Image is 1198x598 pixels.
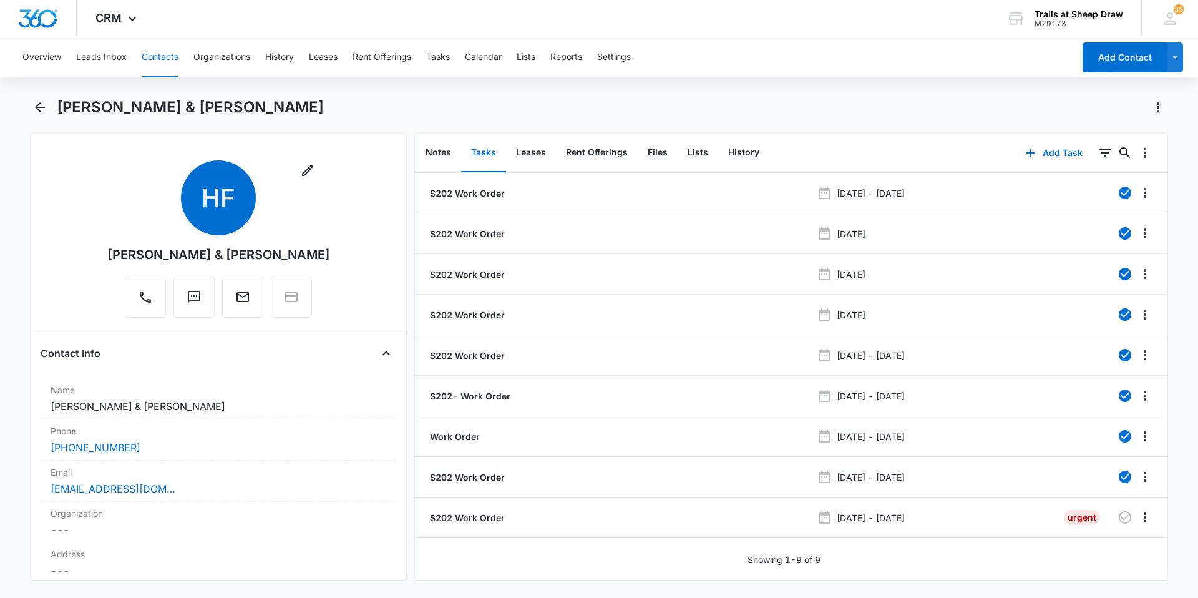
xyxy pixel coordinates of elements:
[426,37,450,77] button: Tasks
[1035,9,1123,19] div: account name
[1095,143,1115,163] button: Filters
[30,97,49,117] button: Back
[353,37,411,77] button: Rent Offerings
[142,37,178,77] button: Contacts
[416,134,461,172] button: Notes
[222,277,263,318] button: Email
[173,277,215,318] button: Text
[95,11,122,24] span: CRM
[125,277,166,318] button: Call
[376,343,396,363] button: Close
[1135,426,1155,446] button: Overflow Menu
[51,440,140,455] a: [PHONE_NUMBER]
[1174,4,1184,14] div: notifications count
[41,346,100,361] h4: Contact Info
[1135,386,1155,406] button: Overflow Menu
[51,399,386,414] dd: [PERSON_NAME] & [PERSON_NAME]
[837,390,905,403] p: [DATE] - [DATE]
[51,424,386,438] label: Phone
[1135,467,1155,487] button: Overflow Menu
[1064,510,1100,525] div: Urgent
[1135,264,1155,284] button: Overflow Menu
[1135,345,1155,365] button: Overflow Menu
[193,37,250,77] button: Organizations
[1148,97,1168,117] button: Actions
[1174,4,1184,14] span: 35
[638,134,678,172] button: Files
[427,390,510,403] a: S202- Work Order
[173,296,215,306] a: Text
[222,296,263,306] a: Email
[427,227,505,240] a: S202 Work Order
[427,511,505,524] a: S202 Work Order
[837,471,905,484] p: [DATE] - [DATE]
[748,553,821,566] p: Showing 1-9 of 9
[837,349,905,362] p: [DATE] - [DATE]
[51,563,386,578] dd: ---
[718,134,769,172] button: History
[837,227,865,240] p: [DATE]
[51,481,175,496] a: [EMAIL_ADDRESS][DOMAIN_NAME]
[1135,143,1155,163] button: Overflow Menu
[41,461,396,502] div: Email[EMAIL_ADDRESS][DOMAIN_NAME]
[309,37,338,77] button: Leases
[57,98,324,117] h1: [PERSON_NAME] & [PERSON_NAME]
[181,160,256,235] span: HF
[41,502,396,542] div: Organization---
[597,37,631,77] button: Settings
[41,378,396,419] div: Name[PERSON_NAME] & [PERSON_NAME]
[1135,507,1155,527] button: Overflow Menu
[837,187,905,200] p: [DATE] - [DATE]
[51,466,386,479] label: Email
[461,134,506,172] button: Tasks
[107,245,330,264] div: [PERSON_NAME] & [PERSON_NAME]
[837,308,865,321] p: [DATE]
[1035,19,1123,28] div: account id
[51,507,386,520] label: Organization
[1135,305,1155,325] button: Overflow Menu
[51,547,386,561] label: Address
[517,37,535,77] button: Lists
[837,268,865,281] p: [DATE]
[427,187,505,200] a: S202 Work Order
[76,37,127,77] button: Leads Inbox
[465,37,502,77] button: Calendar
[1115,143,1135,163] button: Search...
[1135,223,1155,243] button: Overflow Menu
[427,268,505,281] a: S202 Work Order
[41,542,396,584] div: Address---
[678,134,718,172] button: Lists
[837,430,905,443] p: [DATE] - [DATE]
[427,308,505,321] a: S202 Work Order
[506,134,556,172] button: Leases
[41,419,396,461] div: Phone[PHONE_NUMBER]
[1013,138,1095,168] button: Add Task
[1083,42,1167,72] button: Add Contact
[1135,183,1155,203] button: Overflow Menu
[837,511,905,524] p: [DATE] - [DATE]
[556,134,638,172] button: Rent Offerings
[427,471,505,484] a: S202 Work Order
[51,522,386,537] dd: ---
[22,37,61,77] button: Overview
[125,296,166,306] a: Call
[427,430,480,443] a: Work Order
[51,383,386,396] label: Name
[427,349,505,362] a: S202 Work Order
[550,37,582,77] button: Reports
[265,37,294,77] button: History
